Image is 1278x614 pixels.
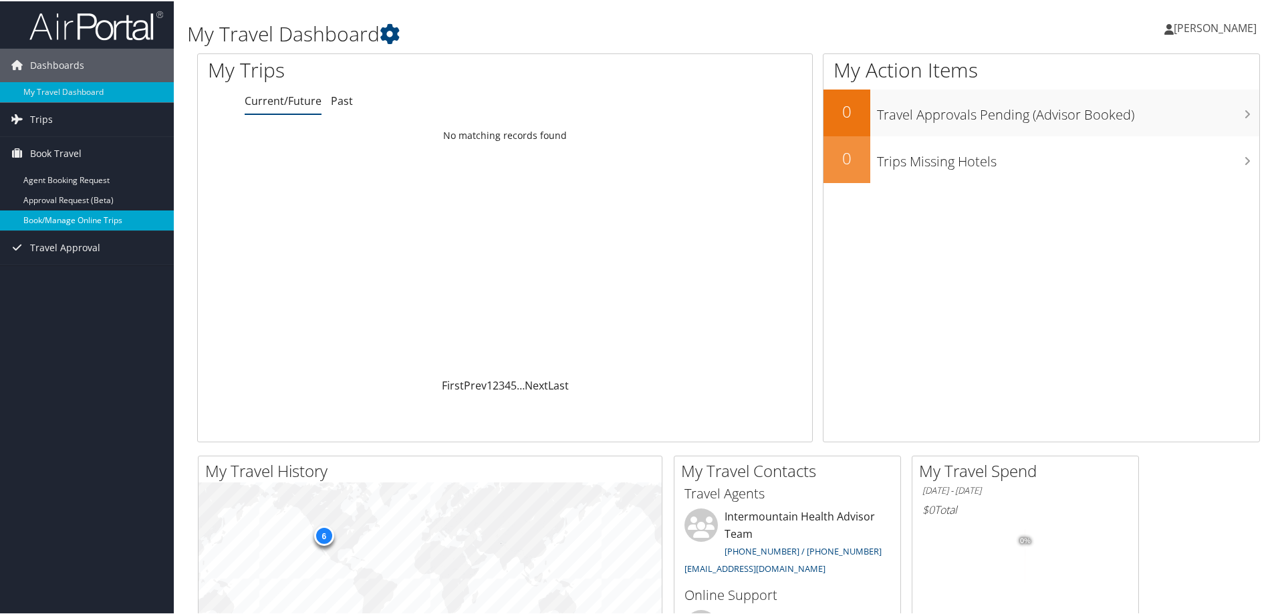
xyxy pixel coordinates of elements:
li: Intermountain Health Advisor Team [678,507,897,579]
a: 4 [505,377,511,392]
h6: Total [922,501,1128,516]
div: 6 [313,524,334,545]
td: No matching records found [198,122,812,146]
a: 0Trips Missing Hotels [823,135,1259,182]
h1: My Trips [208,55,546,83]
a: 0Travel Approvals Pending (Advisor Booked) [823,88,1259,135]
span: Book Travel [30,136,82,169]
a: 3 [499,377,505,392]
a: Past [331,92,353,107]
a: Next [525,377,548,392]
h3: Online Support [684,585,890,603]
a: [EMAIL_ADDRESS][DOMAIN_NAME] [684,561,825,573]
h1: My Travel Dashboard [187,19,909,47]
a: 5 [511,377,517,392]
img: airportal-logo.png [29,9,163,40]
a: [PHONE_NUMBER] / [PHONE_NUMBER] [725,544,882,556]
a: 2 [493,377,499,392]
span: Travel Approval [30,230,100,263]
span: $0 [922,501,934,516]
a: First [442,377,464,392]
span: Trips [30,102,53,135]
h2: 0 [823,146,870,168]
h1: My Action Items [823,55,1259,83]
span: … [517,377,525,392]
h6: [DATE] - [DATE] [922,483,1128,496]
h3: Trips Missing Hotels [877,144,1259,170]
span: [PERSON_NAME] [1174,19,1257,34]
h2: My Travel History [205,458,662,481]
a: 1 [487,377,493,392]
a: [PERSON_NAME] [1164,7,1270,47]
a: Last [548,377,569,392]
h2: My Travel Contacts [681,458,900,481]
h3: Travel Approvals Pending (Advisor Booked) [877,98,1259,123]
a: Prev [464,377,487,392]
span: Dashboards [30,47,84,81]
h2: 0 [823,99,870,122]
a: Current/Future [245,92,322,107]
tspan: 0% [1020,536,1031,544]
h3: Travel Agents [684,483,890,502]
h2: My Travel Spend [919,458,1138,481]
